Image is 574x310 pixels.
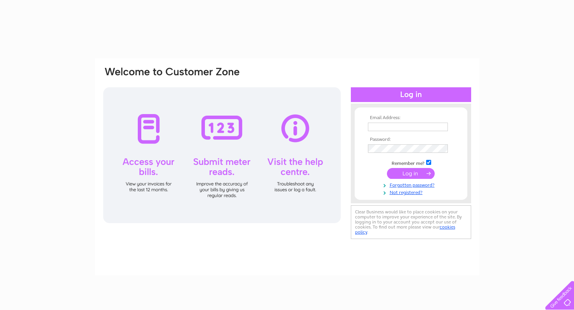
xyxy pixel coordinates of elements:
div: Clear Business would like to place cookies on your computer to improve your experience of the sit... [351,205,471,239]
a: cookies policy [355,224,455,235]
a: Not registered? [368,188,456,196]
td: Remember me? [366,159,456,166]
th: Password: [366,137,456,142]
a: Forgotten password? [368,181,456,188]
input: Submit [387,168,435,179]
th: Email Address: [366,115,456,121]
